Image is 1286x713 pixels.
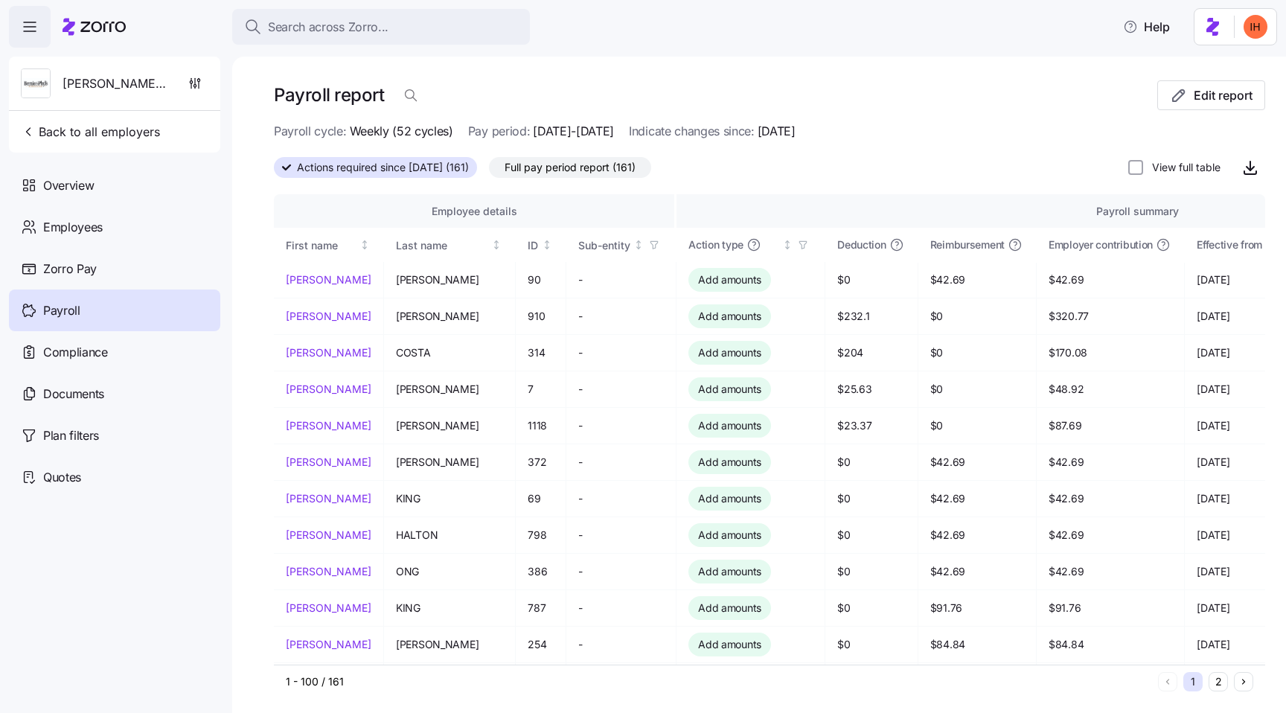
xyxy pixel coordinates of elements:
span: $0 [930,345,1024,360]
span: $0 [837,564,905,579]
span: $204 [837,345,905,360]
span: [DATE]-[DATE] [533,122,614,141]
span: $42.69 [1049,564,1172,579]
span: Add amounts [698,564,761,579]
a: Payroll [9,290,220,331]
span: Compliance [43,343,108,362]
div: 1 - 100 / 161 [286,674,1152,689]
a: [PERSON_NAME] [286,491,371,506]
button: Back to all employers [15,117,166,147]
a: [PERSON_NAME] [286,601,371,616]
span: [PERSON_NAME] [396,455,503,470]
span: Actions required since [DATE] (161) [297,158,469,177]
span: KING [396,491,503,506]
label: View full table [1143,160,1221,175]
span: Full pay period report (161) [505,158,636,177]
span: 1118 [528,418,554,433]
span: Back to all employers [21,123,160,141]
span: $0 [837,455,905,470]
span: $42.69 [1049,272,1172,287]
span: Edit report [1194,86,1253,104]
a: Overview [9,164,220,206]
span: Add amounts [698,491,761,506]
span: Overview [43,176,94,195]
div: ID [528,237,539,254]
a: Documents [9,373,220,415]
span: - [578,272,664,287]
span: Add amounts [698,455,761,470]
span: $42.69 [930,491,1024,506]
span: $0 [837,637,905,652]
span: $42.69 [1049,455,1172,470]
span: Documents [43,385,104,403]
span: Help [1123,18,1170,36]
span: $0 [930,309,1024,324]
th: IDNot sorted [516,228,566,262]
span: $25.63 [837,382,905,397]
div: Employee details [286,203,662,220]
a: Quotes [9,456,220,498]
span: 386 [528,564,554,579]
span: $84.84 [930,637,1024,652]
span: $42.69 [1049,528,1172,543]
span: 90 [528,272,554,287]
span: - [578,637,664,652]
span: Add amounts [698,528,761,543]
a: [PERSON_NAME] [286,345,371,360]
span: COSTA [396,345,503,360]
button: 1 [1183,672,1203,691]
a: [PERSON_NAME] [286,418,371,433]
div: First name [286,237,357,254]
span: $48.92 [1049,382,1172,397]
span: 787 [528,601,554,616]
span: 314 [528,345,554,360]
span: 798 [528,528,554,543]
span: $91.76 [1049,601,1172,616]
span: - [578,491,664,506]
span: Add amounts [698,309,761,324]
div: Not sorted [491,240,502,250]
span: [PERSON_NAME] [396,637,503,652]
div: Last name [396,237,489,254]
span: KING [396,601,503,616]
span: Plan filters [43,426,99,445]
span: 69 [528,491,554,506]
a: [PERSON_NAME] [286,455,371,470]
th: First nameNot sorted [274,228,384,262]
span: $84.84 [1049,637,1172,652]
a: [PERSON_NAME] [286,564,371,579]
span: - [578,382,664,397]
span: $0 [930,382,1024,397]
button: Previous page [1158,672,1177,691]
span: Add amounts [698,601,761,616]
span: $320.77 [1049,309,1172,324]
span: Quotes [43,468,81,487]
button: Edit report [1157,80,1265,110]
span: Search across Zorro... [268,18,388,36]
span: Add amounts [698,345,761,360]
div: Sub-entity [578,237,630,254]
a: [PERSON_NAME] [286,637,371,652]
h1: Payroll report [274,83,384,106]
span: $42.69 [930,528,1024,543]
a: Zorro Pay [9,248,220,290]
span: Pay period: [468,122,530,141]
div: Not sorted [782,240,793,250]
span: $0 [837,272,905,287]
a: [PERSON_NAME] [286,272,371,287]
span: - [578,309,664,324]
img: f3711480c2c985a33e19d88a07d4c111 [1244,15,1267,39]
span: Add amounts [698,418,761,433]
a: Compliance [9,331,220,373]
button: Search across Zorro... [232,9,530,45]
span: HALTON [396,528,503,543]
span: Employer contribution [1049,237,1153,252]
a: [PERSON_NAME] [286,382,371,397]
span: Deduction [837,237,886,252]
span: $42.69 [930,455,1024,470]
span: $42.69 [930,564,1024,579]
span: $232.1 [837,309,905,324]
span: Reimbursement [930,237,1005,252]
button: 2 [1209,672,1228,691]
span: [PERSON_NAME] [396,272,503,287]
